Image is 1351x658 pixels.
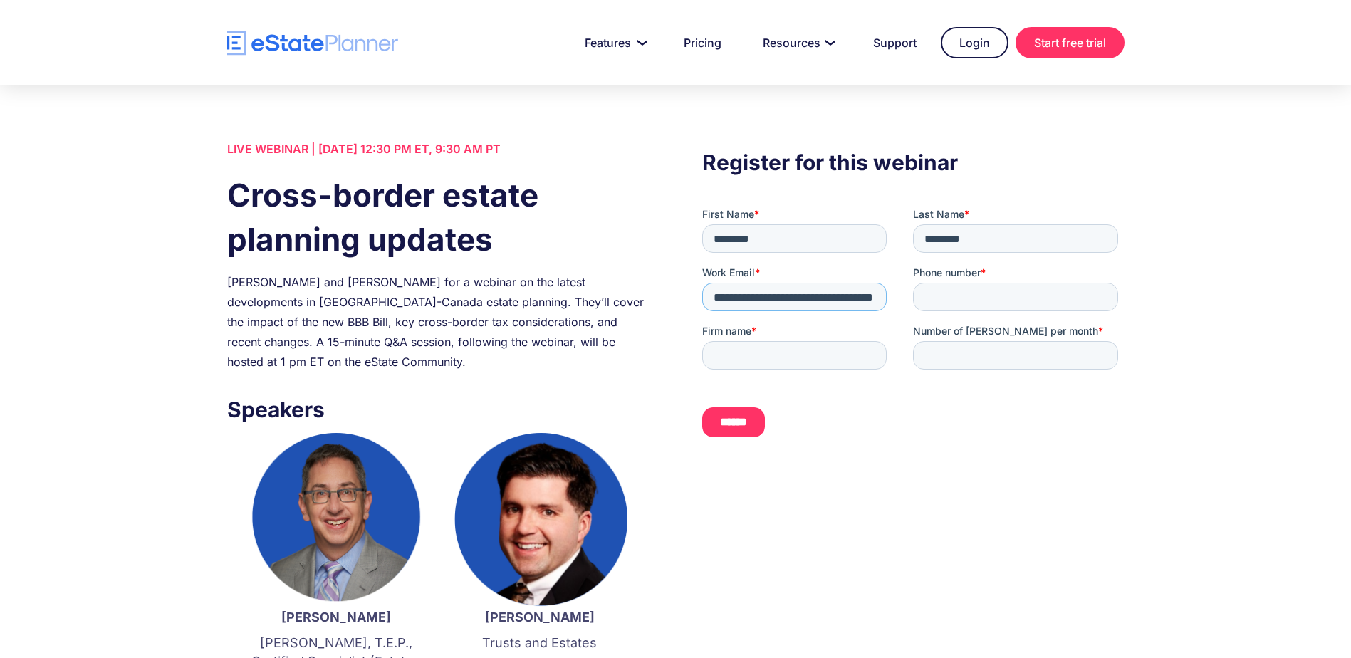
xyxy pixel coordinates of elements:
h3: Register for this webinar [702,146,1124,179]
div: LIVE WEBINAR | [DATE] 12:30 PM ET, 9:30 AM PT [227,139,649,159]
strong: [PERSON_NAME] [281,610,391,625]
a: Resources [746,28,849,57]
strong: [PERSON_NAME] [485,610,595,625]
a: Start free trial [1016,27,1125,58]
iframe: Form 0 [702,207,1124,449]
a: home [227,31,398,56]
h1: Cross-border estate planning updates [227,173,649,261]
h3: Speakers [227,393,649,426]
div: [PERSON_NAME] and [PERSON_NAME] for a webinar on the latest developments in [GEOGRAPHIC_DATA]-Can... [227,272,649,372]
p: Trusts and Estates [452,634,627,652]
a: Features [568,28,659,57]
a: Support [856,28,934,57]
a: Pricing [667,28,739,57]
a: Login [941,27,1008,58]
